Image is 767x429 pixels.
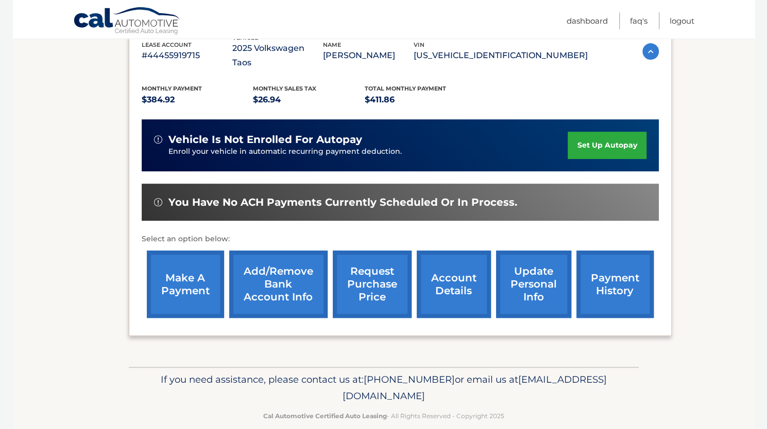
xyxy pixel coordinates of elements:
[142,85,202,92] span: Monthly Payment
[364,373,455,385] span: [PHONE_NUMBER]
[168,133,362,146] span: vehicle is not enrolled for autopay
[414,48,588,63] p: [US_VEHICLE_IDENTIFICATION_NUMBER]
[567,12,608,29] a: Dashboard
[142,233,659,245] p: Select an option below:
[168,146,568,157] p: Enroll your vehicle in automatic recurring payment deduction.
[365,85,446,92] span: Total Monthly Payment
[323,41,341,48] span: name
[142,41,192,48] span: lease account
[232,41,323,70] p: 2025 Volkswagen Taos
[154,198,162,206] img: alert-white.svg
[73,7,181,37] a: Cal Automotive
[142,93,253,107] p: $384.92
[263,412,387,420] strong: Cal Automotive Certified Auto Leasing
[343,373,607,402] span: [EMAIL_ADDRESS][DOMAIN_NAME]
[135,410,632,421] p: - All Rights Reserved - Copyright 2025
[496,251,571,318] a: update personal info
[168,196,517,209] span: You have no ACH payments currently scheduled or in process.
[323,48,414,63] p: [PERSON_NAME]
[417,251,491,318] a: account details
[670,12,694,29] a: Logout
[576,251,654,318] a: payment history
[568,132,646,159] a: set up autopay
[630,12,647,29] a: FAQ's
[135,371,632,404] p: If you need assistance, please contact us at: or email us at
[147,251,224,318] a: make a payment
[142,48,232,63] p: #44455919715
[253,85,316,92] span: Monthly sales Tax
[253,93,365,107] p: $26.94
[642,43,659,60] img: accordion-active.svg
[414,41,424,48] span: vin
[333,251,412,318] a: request purchase price
[154,135,162,144] img: alert-white.svg
[365,93,476,107] p: $411.86
[229,251,328,318] a: Add/Remove bank account info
